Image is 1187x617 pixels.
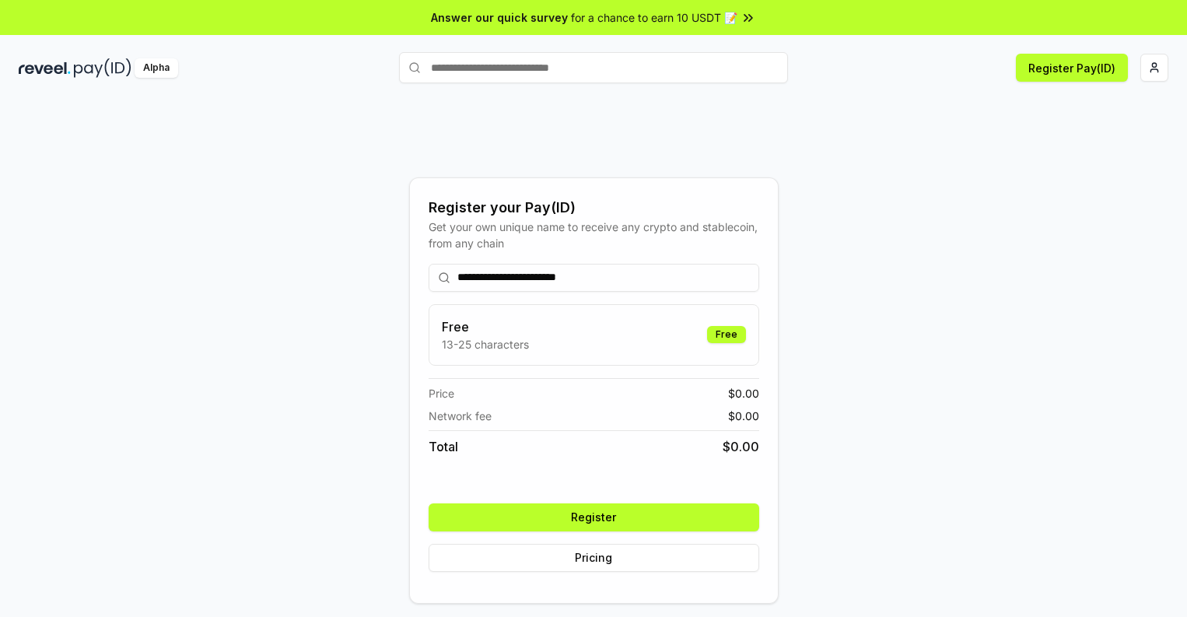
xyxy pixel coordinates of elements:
[728,408,759,424] span: $ 0.00
[571,9,737,26] span: for a chance to earn 10 USDT 📝
[442,336,529,352] p: 13-25 characters
[135,58,178,78] div: Alpha
[1016,54,1128,82] button: Register Pay(ID)
[723,437,759,456] span: $ 0.00
[442,317,529,336] h3: Free
[429,408,492,424] span: Network fee
[431,9,568,26] span: Answer our quick survey
[19,58,71,78] img: reveel_dark
[429,544,759,572] button: Pricing
[429,503,759,531] button: Register
[429,385,454,401] span: Price
[74,58,131,78] img: pay_id
[429,197,759,219] div: Register your Pay(ID)
[429,219,759,251] div: Get your own unique name to receive any crypto and stablecoin, from any chain
[728,385,759,401] span: $ 0.00
[707,326,746,343] div: Free
[429,437,458,456] span: Total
